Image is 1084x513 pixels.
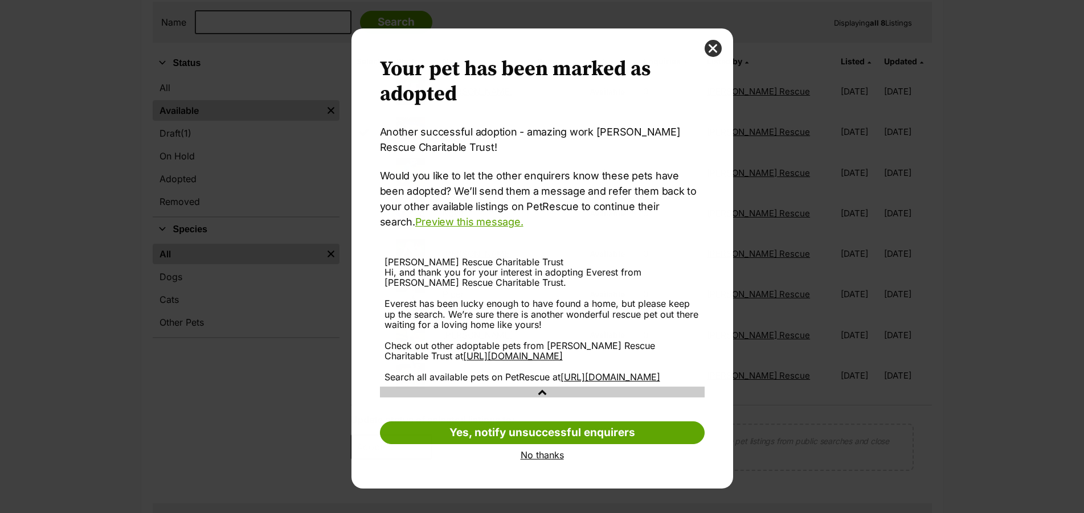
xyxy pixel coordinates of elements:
[415,216,523,228] a: Preview this message.
[705,40,722,57] button: close
[384,267,700,382] div: Hi, and thank you for your interest in adopting Everest from [PERSON_NAME] Rescue Charitable Trus...
[561,371,660,383] a: [URL][DOMAIN_NAME]
[380,421,705,444] a: Yes, notify unsuccessful enquirers
[380,57,705,107] h2: Your pet has been marked as adopted
[463,350,563,362] a: [URL][DOMAIN_NAME]
[380,124,705,155] p: Another successful adoption - amazing work [PERSON_NAME] Rescue Charitable Trust!
[380,450,705,460] a: No thanks
[380,168,705,229] p: Would you like to let the other enquirers know these pets have been adopted? We’ll send them a me...
[384,256,563,268] span: [PERSON_NAME] Rescue Charitable Trust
